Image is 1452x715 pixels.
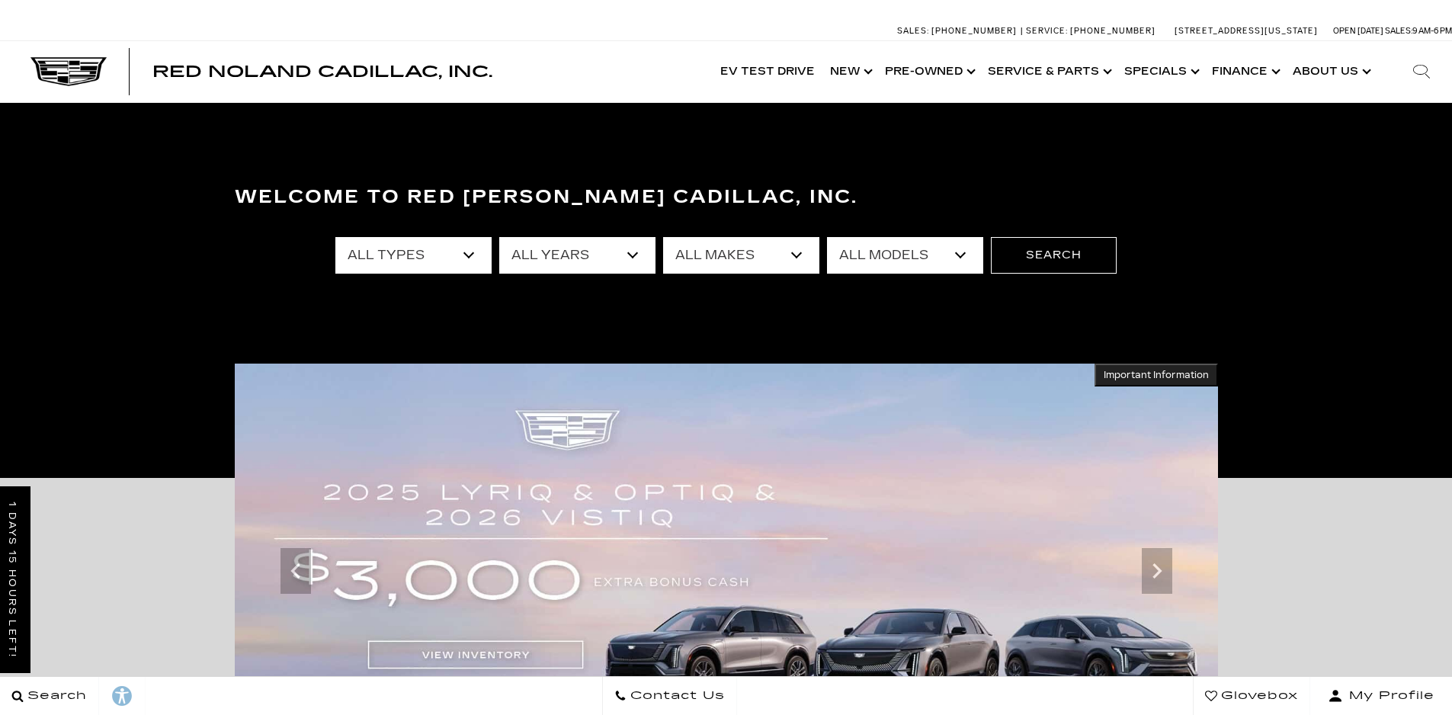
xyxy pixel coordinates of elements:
[897,27,1021,35] a: Sales: [PHONE_NUMBER]
[931,26,1017,36] span: [PHONE_NUMBER]
[1217,685,1298,707] span: Glovebox
[1095,364,1218,386] button: Important Information
[1021,27,1159,35] a: Service: [PHONE_NUMBER]
[980,41,1117,102] a: Service & Parts
[280,548,311,594] div: Previous
[1285,41,1376,102] a: About Us
[24,685,87,707] span: Search
[1175,26,1318,36] a: [STREET_ADDRESS][US_STATE]
[1412,26,1452,36] span: 9 AM-6 PM
[335,237,492,274] select: Filter by type
[235,182,1218,213] h3: Welcome to Red [PERSON_NAME] Cadillac, Inc.
[499,237,655,274] select: Filter by year
[897,26,929,36] span: Sales:
[663,237,819,274] select: Filter by make
[822,41,877,102] a: New
[1310,677,1452,715] button: Open user profile menu
[1104,369,1209,381] span: Important Information
[877,41,980,102] a: Pre-Owned
[1193,677,1310,715] a: Glovebox
[152,64,492,79] a: Red Noland Cadillac, Inc.
[627,685,725,707] span: Contact Us
[30,57,107,86] img: Cadillac Dark Logo with Cadillac White Text
[1142,548,1172,594] div: Next
[1026,26,1068,36] span: Service:
[152,63,492,81] span: Red Noland Cadillac, Inc.
[1343,685,1434,707] span: My Profile
[1117,41,1204,102] a: Specials
[602,677,737,715] a: Contact Us
[1204,41,1285,102] a: Finance
[713,41,822,102] a: EV Test Drive
[1385,26,1412,36] span: Sales:
[827,237,983,274] select: Filter by model
[991,237,1117,274] button: Search
[1070,26,1156,36] span: [PHONE_NUMBER]
[1333,26,1383,36] span: Open [DATE]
